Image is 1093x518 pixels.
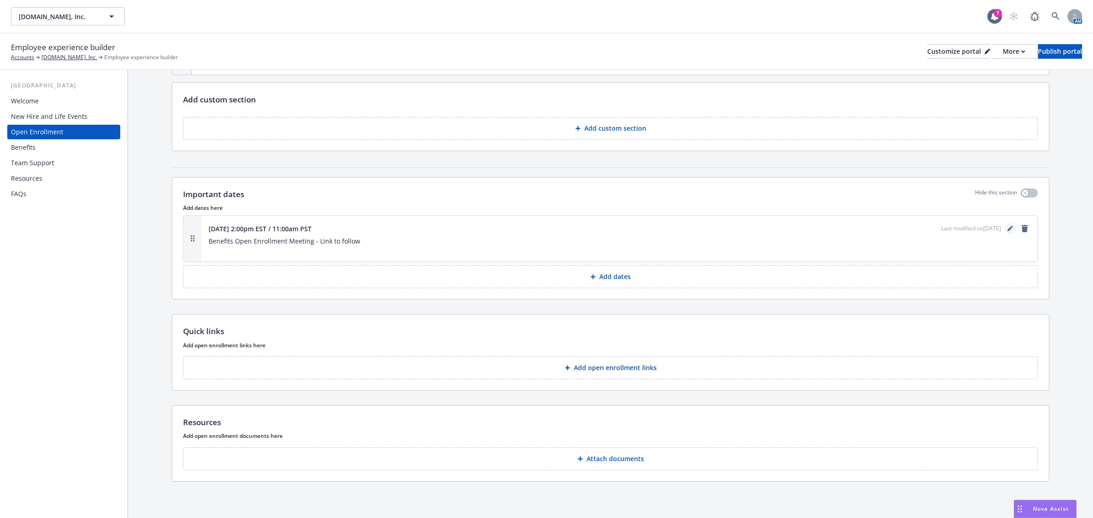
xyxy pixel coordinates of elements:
[1014,500,1026,518] div: Drag to move
[209,224,312,234] span: [DATE] 2:00pm EST / 11:00am PST
[183,356,1038,379] button: Add open enrollment links
[1005,223,1016,234] a: editPencil
[1033,505,1069,513] span: Nova Assist
[209,236,1030,247] p: Benefits Open Enrollment Meeting - Link to follow
[599,272,631,281] p: Add dates
[927,45,990,58] div: Customize portal
[183,188,244,200] p: Important dates
[927,44,990,59] button: Customize portal
[1014,500,1077,518] button: Nova Assist
[11,7,125,25] button: [DOMAIN_NAME], Inc.
[7,187,120,201] a: FAQs
[1026,7,1044,25] a: Report a Bug
[975,188,1017,200] p: Hide this section
[183,432,1038,440] p: Add open enrollment documents here
[19,12,97,21] span: [DOMAIN_NAME], Inc.
[183,325,224,337] p: Quick links
[7,81,120,90] div: [GEOGRAPHIC_DATA]
[183,117,1038,140] button: Add custom section
[11,171,42,186] div: Resources
[183,265,1038,288] button: Add dates
[1038,45,1082,58] div: Publish portal
[183,204,1038,212] p: Add dates here
[1005,7,1023,25] a: Start snowing
[11,53,34,61] a: Accounts
[7,171,120,186] a: Resources
[7,94,120,108] a: Welcome
[11,187,26,201] div: FAQs
[41,53,97,61] a: [DOMAIN_NAME], Inc.
[11,125,63,139] div: Open Enrollment
[992,44,1036,59] button: More
[183,341,1038,349] p: Add open enrollment links here
[183,416,221,428] p: Resources
[1038,44,1082,59] button: Publish portal
[183,94,256,106] p: Add custom section
[1003,45,1025,58] div: More
[994,9,1002,17] div: 7
[183,447,1038,470] button: Attach documents
[587,454,644,463] p: Attach documents
[11,140,36,155] div: Benefits
[11,41,115,53] span: Employee experience builder
[7,156,120,170] a: Team Support
[11,94,39,108] div: Welcome
[941,224,1001,233] span: Last modified on [DATE]
[574,363,657,372] p: Add open enrollment links
[7,140,120,155] a: Benefits
[584,124,646,133] p: Add custom section
[1047,7,1065,25] a: Search
[7,125,120,139] a: Open Enrollment
[11,109,87,124] div: New Hire and Life Events
[7,109,120,124] a: New Hire and Life Events
[104,53,178,61] span: Employee experience builder
[11,156,54,170] div: Team Support
[1019,223,1030,234] a: remove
